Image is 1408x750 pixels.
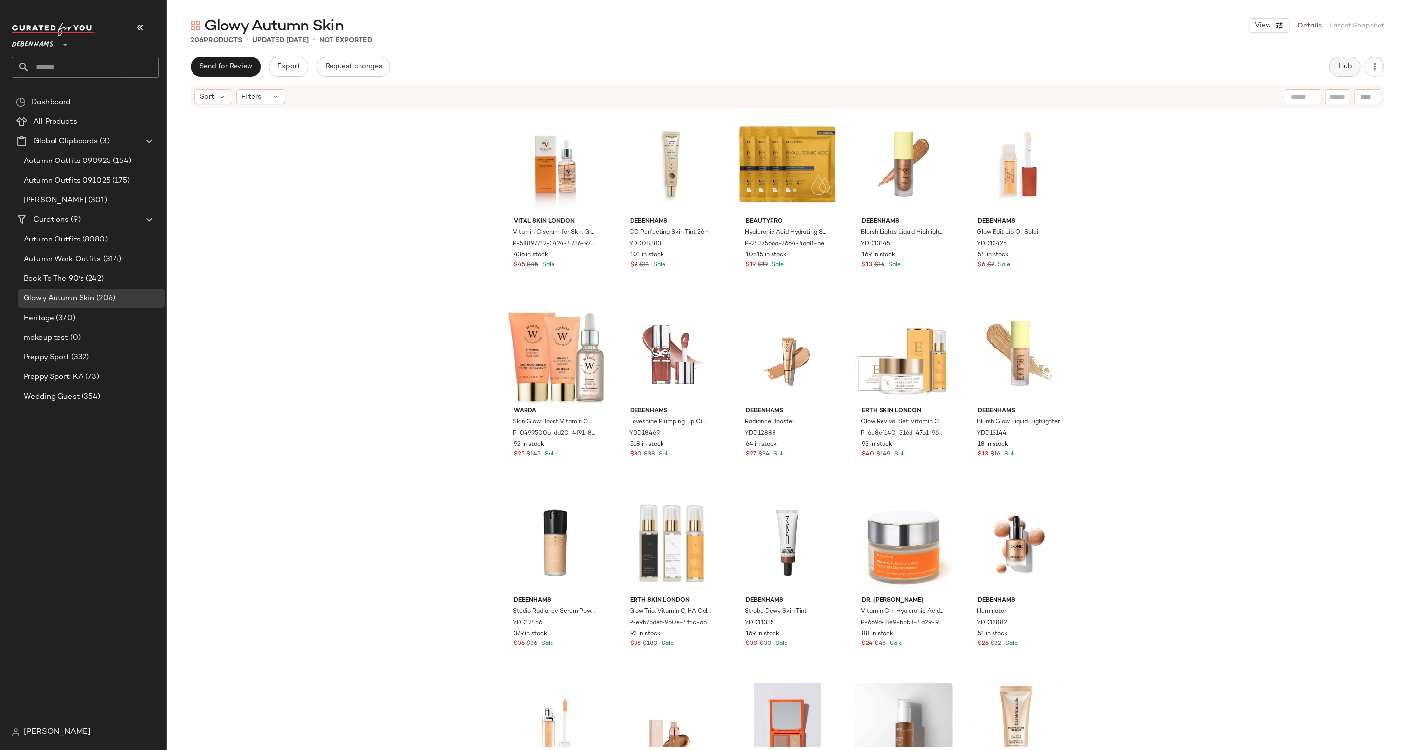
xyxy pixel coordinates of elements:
[24,332,68,344] span: makeup test
[746,596,829,605] span: Debenhams
[862,630,893,639] span: 88 in stock
[101,254,122,265] span: (314)
[200,92,214,102] span: Sort
[977,429,1007,438] span: YDD13144
[540,641,554,647] span: Sale
[970,304,1069,403] img: ydd13144_gold%20rinse_xl
[760,640,772,648] span: $30
[252,35,309,46] p: updated [DATE]
[514,640,525,648] span: $36
[745,607,807,616] span: Strobe Dewy Skin Tint
[629,619,712,628] span: P-e9b7bdef-9b0e-4f5c-ab4a-528c22789182
[622,304,721,403] img: ydd18469_4%20honey%20pure%20love_xl
[874,261,884,269] span: $16
[1249,18,1290,33] button: View
[527,450,541,459] span: $145
[629,607,712,616] span: Glow Trio: Vitamin C, HA Collagen & 24K Gold Serums
[888,641,902,647] span: Sale
[622,114,721,214] img: ydd08383_dark_xl
[978,440,1009,449] span: 18 in stock
[639,261,649,269] span: $11
[527,261,539,269] span: $45
[69,352,89,363] span: (332)
[191,21,200,30] img: svg%3e
[996,262,1011,268] span: Sale
[84,273,104,285] span: (242)
[977,418,1060,427] span: Blursh Glow Liquid Highlighter
[514,251,549,260] span: 436 in stock
[772,451,786,457] span: Sale
[86,195,108,206] span: (301)
[644,450,655,459] span: $38
[204,17,344,36] span: Glowy Autumn Skin
[977,228,1040,237] span: Glow Edit Lip Oil Soleil
[745,240,828,249] span: P-2437566a-2664-4aa8-be92-e1ca0fb62742
[622,493,721,592] img: m719284893764_white_xl
[24,293,94,304] span: Glowy Autumn Skin
[24,156,111,167] span: Autumn Outfits 090925
[506,304,605,403] img: m0719284890435_white_xl
[746,440,777,449] span: 64 in stock
[862,261,872,269] span: $13
[861,240,890,249] span: YDD13145
[862,217,945,226] span: Debenhams
[31,97,70,108] span: Dashboard
[977,607,1007,616] span: Illuminator
[630,251,664,260] span: 101 in stock
[543,451,557,457] span: Sale
[33,214,69,226] span: Curations
[514,261,525,269] span: $45
[746,407,829,416] span: Debenhams
[862,251,895,260] span: 169 in stock
[745,228,828,237] span: Hyaluronic Acid Hydrating Sheet Mask - Pack Of 4
[630,217,713,226] span: Debenhams
[876,450,890,459] span: $149
[68,332,81,344] span: (0)
[643,640,658,648] span: $180
[513,240,596,249] span: P-58897712-3424-4736-973c-50f0e17dea93
[54,313,75,324] span: (370)
[541,262,555,268] span: Sale
[69,214,80,226] span: (9)
[861,228,944,237] span: Blursh Lights Liquid Highlighter
[862,407,945,416] span: Erth Skin London
[514,217,597,226] span: Vital Skin London
[317,57,390,77] button: Request changes
[16,97,26,107] img: svg%3e
[970,114,1069,214] img: ydd13425_orange_xl
[506,114,605,214] img: m5070002328285_orange_xl
[758,261,768,269] span: $19
[514,596,597,605] span: Debenhams
[892,451,907,457] span: Sale
[246,34,248,46] span: •
[854,304,953,403] img: m719284898110_natural_xl
[991,450,1001,459] span: $16
[657,451,671,457] span: Sale
[629,228,711,237] span: CC Perfecting Skin Tint 26ml
[1003,451,1017,457] span: Sale
[191,35,242,46] div: Products
[746,261,756,269] span: $19
[978,261,986,269] span: $6
[758,450,770,459] span: $34
[1329,57,1361,77] button: Hub
[862,596,945,605] span: dr. [PERSON_NAME]
[630,630,661,639] span: 93 in stock
[513,607,596,616] span: Studio Radiance Serum Powered Foundation
[191,37,204,44] span: 206
[80,391,101,402] span: (354)
[746,450,756,459] span: $27
[770,262,784,268] span: Sale
[514,630,548,639] span: 379 in stock
[514,450,525,459] span: $25
[242,92,262,102] span: Filters
[970,493,1069,592] img: ydd12882_original_xl
[527,640,538,648] span: $36
[977,619,1008,628] span: YDD12882
[854,493,953,592] img: m637665740325_clear_xl
[325,63,382,71] span: Request changes
[630,596,713,605] span: Erth Skin London
[978,630,1008,639] span: 51 in stock
[24,195,86,206] span: [PERSON_NAME]
[12,728,20,736] img: svg%3e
